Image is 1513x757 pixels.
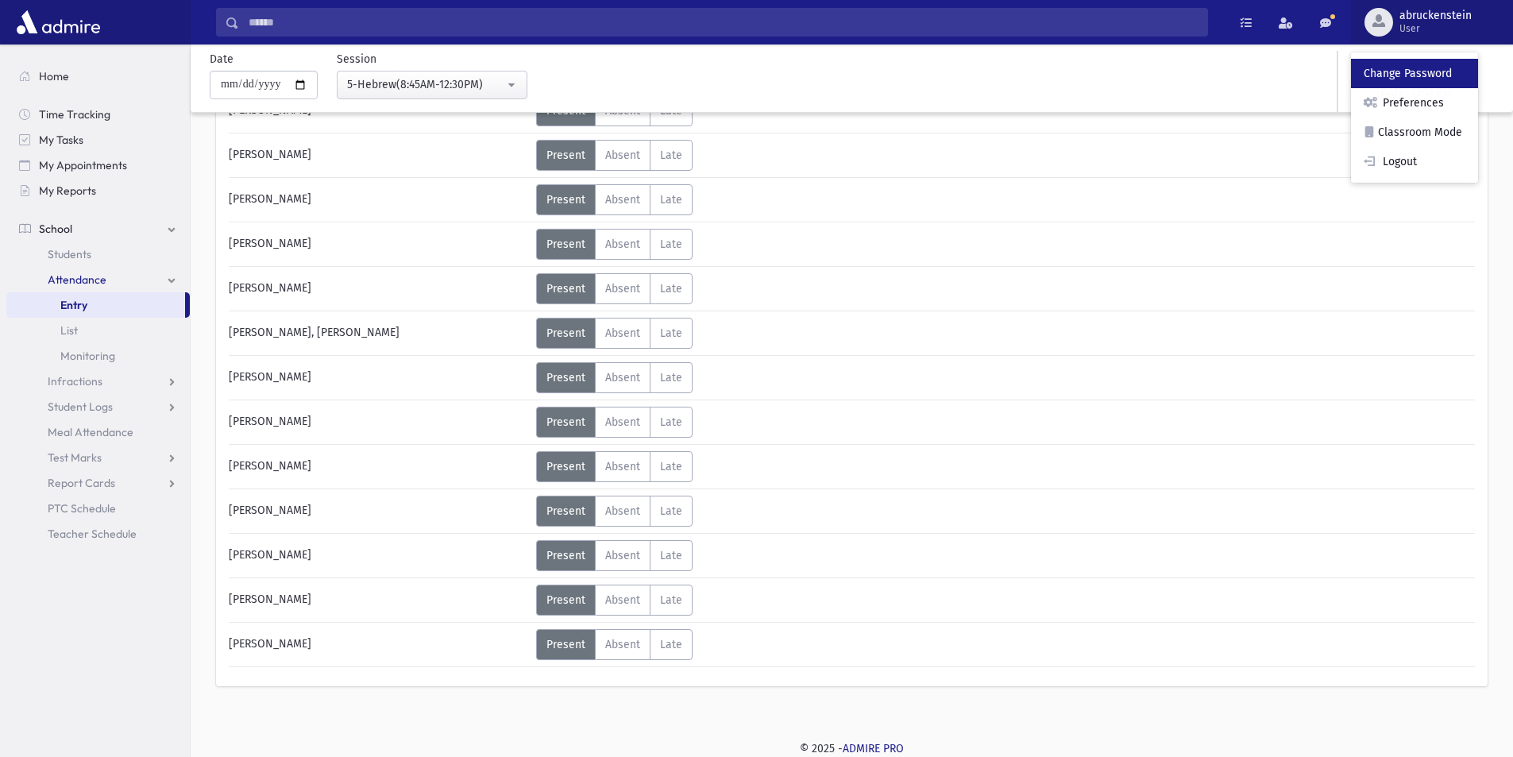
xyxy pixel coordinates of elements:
span: Present [546,371,585,384]
a: Student Logs [6,394,190,419]
a: PTC Schedule [6,496,190,521]
a: Attendance [6,267,190,292]
span: Infractions [48,374,102,388]
span: Late [660,371,682,384]
span: Present [546,326,585,340]
span: Students [48,247,91,261]
span: Meal Attendance [48,425,133,439]
span: Absent [605,504,640,518]
div: [PERSON_NAME] [221,451,536,482]
span: Late [660,326,682,340]
div: [PERSON_NAME] [221,140,536,171]
span: Present [546,549,585,562]
span: School [39,222,72,236]
div: AttTypes [536,540,693,571]
span: Absent [605,549,640,562]
div: AttTypes [536,273,693,304]
div: [PERSON_NAME] [221,629,536,660]
a: Change Password [1351,59,1478,88]
div: AttTypes [536,407,693,438]
div: AttTypes [536,318,693,349]
span: Present [546,638,585,651]
div: [PERSON_NAME] [221,362,536,393]
div: AttTypes [536,585,693,616]
div: AttTypes [536,629,693,660]
a: Classroom Mode [1351,118,1478,147]
span: Absent [605,326,640,340]
span: Absent [605,371,640,384]
a: Meal Attendance [6,419,190,445]
label: Date [210,51,234,68]
span: Present [546,149,585,162]
span: Test Marks [48,450,102,465]
span: Present [546,415,585,429]
a: Time Tracking [6,102,190,127]
label: Session [337,51,376,68]
span: Late [660,415,682,429]
span: Teacher Schedule [48,527,137,541]
a: Preferences [1351,88,1478,118]
span: Present [546,504,585,518]
span: Late [660,193,682,207]
span: List [60,323,78,338]
span: My Tasks [39,133,83,147]
span: Late [660,504,682,518]
a: School [6,216,190,241]
span: Absent [605,638,640,651]
span: Absent [605,593,640,607]
span: User [1399,22,1472,35]
div: AttTypes [536,496,693,527]
div: AttTypes [536,451,693,482]
span: My Appointments [39,158,127,172]
a: My Reports [6,178,190,203]
span: Absent [605,460,640,473]
span: PTC Schedule [48,501,116,516]
span: Present [546,238,585,251]
span: Monitoring [60,349,115,363]
span: Present [546,593,585,607]
a: Test Marks [6,445,190,470]
span: Late [660,149,682,162]
div: AttTypes [536,362,693,393]
span: Late [660,549,682,562]
span: abruckenstein [1399,10,1472,22]
span: Student Logs [48,400,113,414]
span: Home [39,69,69,83]
span: Time Tracking [39,107,110,122]
img: AdmirePro [13,6,104,38]
div: [PERSON_NAME] [221,407,536,438]
div: [PERSON_NAME] [221,540,536,571]
span: Present [546,460,585,473]
span: Report Cards [48,476,115,490]
span: Absent [605,149,640,162]
a: Monitoring [6,343,190,369]
span: Absent [605,282,640,295]
span: Attendance [48,272,106,287]
span: Late [660,593,682,607]
span: Absent [605,238,640,251]
div: AttTypes [536,184,693,215]
span: Absent [605,415,640,429]
div: AttTypes [536,140,693,171]
span: Late [660,282,682,295]
div: [PERSON_NAME] [221,229,536,260]
button: 5-Hebrew(8:45AM-12:30PM) [337,71,527,99]
a: Students [6,241,190,267]
a: Teacher Schedule [6,521,190,547]
div: [PERSON_NAME] [221,273,536,304]
span: My Reports [39,183,96,198]
span: Absent [605,193,640,207]
a: List [6,318,190,343]
div: [PERSON_NAME], [PERSON_NAME] [221,318,536,349]
span: Present [546,193,585,207]
a: My Appointments [6,153,190,178]
div: [PERSON_NAME] [221,496,536,527]
div: © 2025 - [216,740,1488,757]
a: Entry [6,292,185,318]
span: Present [546,282,585,295]
a: Home [6,64,190,89]
span: Late [660,238,682,251]
a: Report Cards [6,470,190,496]
a: Logout [1351,147,1478,176]
a: My Tasks [6,127,190,153]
